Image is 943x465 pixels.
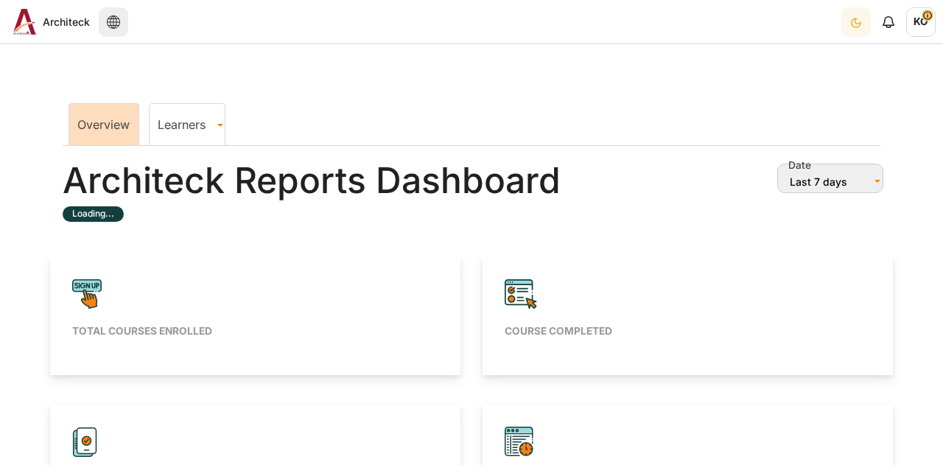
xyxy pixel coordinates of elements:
button: Last 7 days [777,164,883,193]
button: Languages [99,7,128,37]
div: Dark Mode [843,7,869,37]
div: Show notification window with no new notifications [874,7,903,37]
h2: Architeck Reports Dashboard [63,158,561,203]
button: Light Mode Dark Mode [841,7,871,37]
span: KO [906,7,936,37]
a: User menu [906,7,936,37]
span: Architeck [43,14,90,29]
a: Learners [150,117,225,132]
img: Architeck [13,9,37,35]
label: Loading... [63,206,124,222]
a: Overview [77,117,130,132]
h5: Course completed [505,324,871,338]
h5: Total courses enrolled [72,324,438,338]
a: Architeck Architeck [7,9,90,35]
label: Date [788,158,811,173]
